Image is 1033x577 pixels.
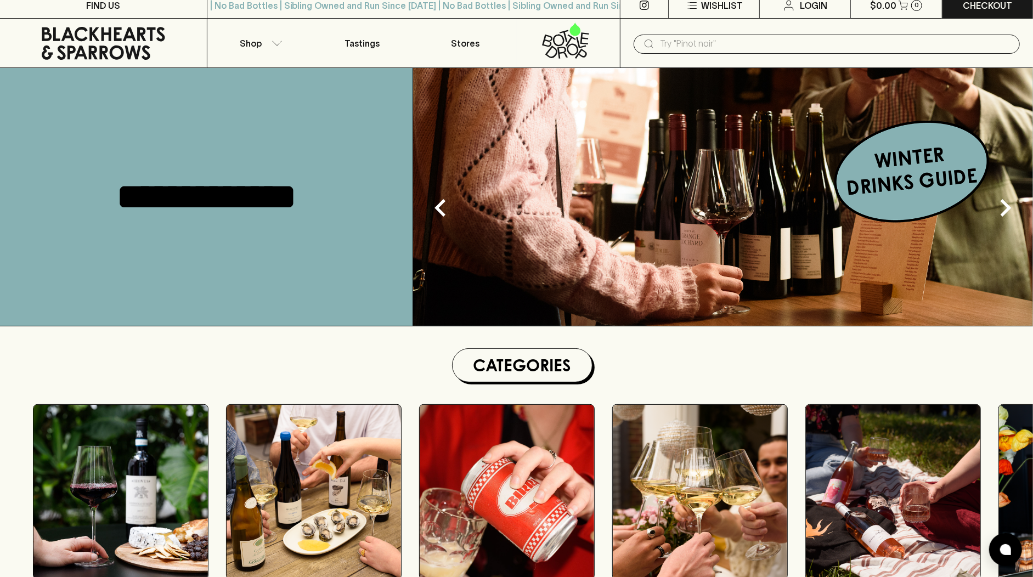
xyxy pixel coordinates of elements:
button: Next [984,186,1028,230]
p: Stores [451,37,479,50]
p: Tastings [345,37,380,50]
a: Tastings [311,19,414,67]
a: Stores [414,19,517,67]
img: optimise [413,68,1033,326]
p: Shop [240,37,262,50]
button: Previous [419,186,462,230]
p: 0 [915,2,919,8]
button: Shop [207,19,311,67]
h1: Categories [457,353,588,377]
input: Try "Pinot noir" [660,35,1011,53]
img: bubble-icon [1000,544,1011,555]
